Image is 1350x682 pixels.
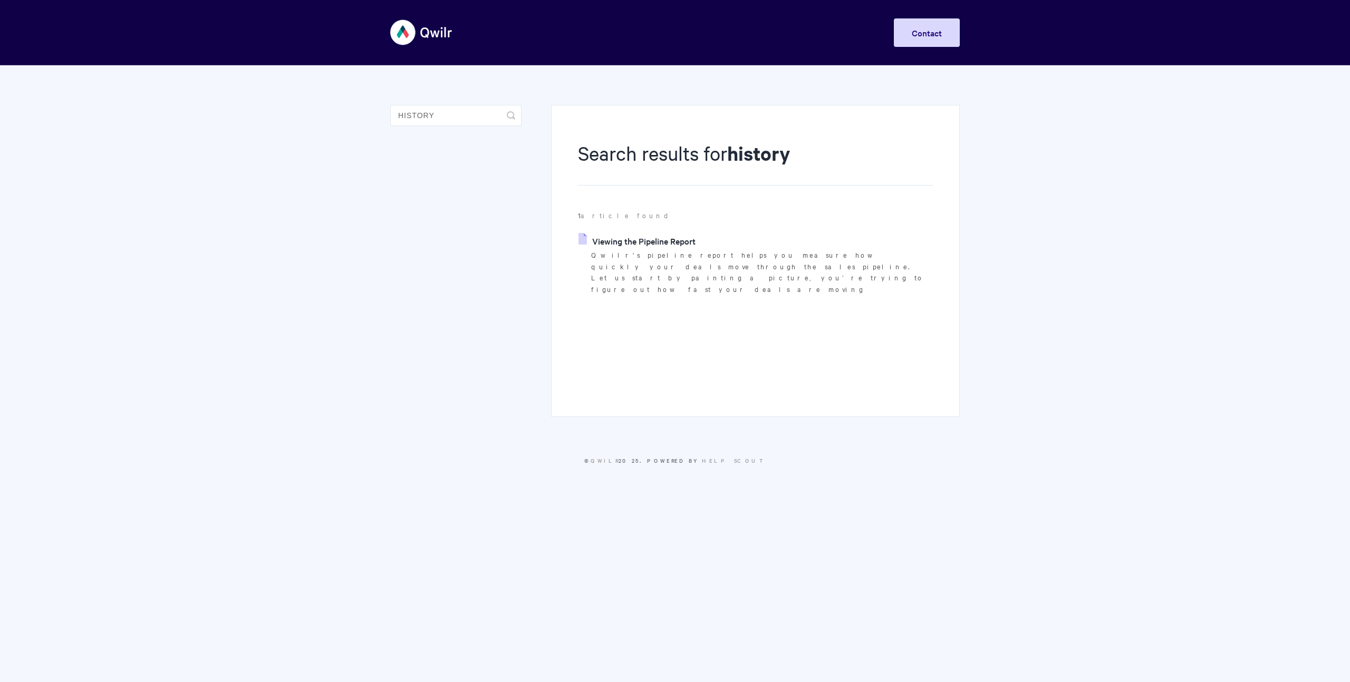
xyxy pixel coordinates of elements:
[702,456,766,464] a: Help Scout
[647,456,766,464] span: Powered by
[578,140,933,186] h1: Search results for
[390,456,960,465] p: © 2025.
[591,456,619,464] a: Qwilr
[591,249,933,295] p: Qwilr's pipeline report helps you measure how quickly your deals move through the sales pipeline....
[390,13,453,52] img: Qwilr Help Center
[894,18,960,47] a: Contact
[390,105,522,126] input: Search
[578,210,581,220] strong: 1
[727,140,790,166] strong: history
[578,210,933,221] p: article found
[578,233,696,249] a: Viewing the Pipeline Report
